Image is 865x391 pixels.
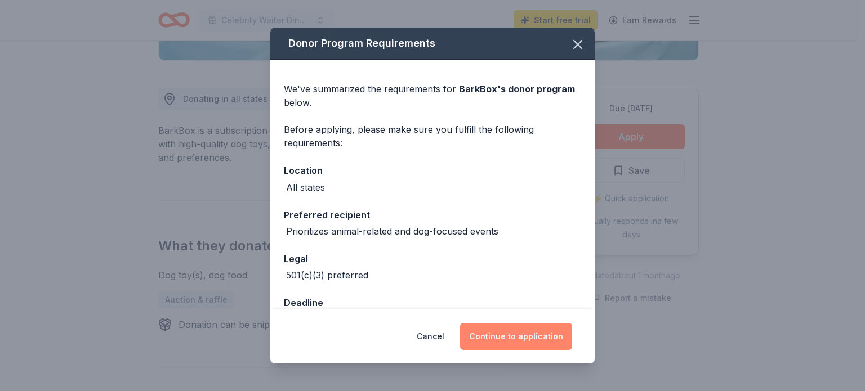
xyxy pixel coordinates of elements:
div: 501(c)(3) preferred [286,268,368,282]
div: Prioritizes animal-related and dog-focused events [286,224,498,238]
div: Location [284,163,581,178]
button: Continue to application [460,323,572,350]
div: Donor Program Requirements [270,28,595,60]
div: Legal [284,251,581,266]
div: We've summarized the requirements for below. [284,82,581,109]
div: All states [286,181,325,194]
div: Deadline [284,295,581,310]
button: Cancel [417,323,444,350]
div: Preferred recipient [284,208,581,222]
div: Before applying, please make sure you fulfill the following requirements: [284,123,581,150]
span: BarkBox 's donor program [459,83,575,95]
